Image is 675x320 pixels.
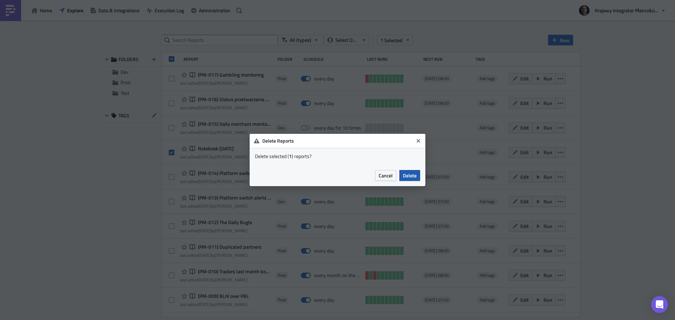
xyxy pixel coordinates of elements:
[413,136,424,146] button: Close
[262,138,413,144] h6: Delete Reports
[255,153,420,159] div: Delete selected ( ) reports?
[651,296,668,313] div: Open Intercom Messenger
[399,170,420,181] button: Delete
[289,152,292,160] strong: 1
[379,172,393,179] span: Cancel
[403,172,417,179] span: Delete
[375,170,396,181] button: Cancel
